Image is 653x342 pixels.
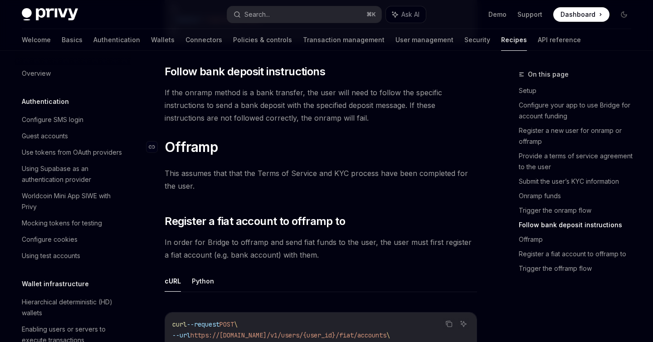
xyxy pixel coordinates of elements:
a: Offramp [519,232,638,247]
a: Provide a terms of service agreement to the user [519,149,638,174]
a: Basics [62,29,83,51]
a: Configure cookies [15,231,131,248]
span: Dashboard [560,10,595,19]
button: Ask AI [458,318,469,330]
a: Hierarchical deterministic (HD) wallets [15,294,131,321]
a: Authentication [93,29,140,51]
img: dark logo [22,8,78,21]
div: Hierarchical deterministic (HD) wallets [22,297,125,318]
a: Register a fiat account to offramp to [519,247,638,261]
a: Follow bank deposit instructions [519,218,638,232]
a: Configure SMS login [15,112,131,128]
a: Support [517,10,542,19]
button: Search...⌘K [227,6,381,23]
span: https://[DOMAIN_NAME]/v1/users/{user_id}/fiat/accounts [190,331,386,339]
a: Onramp funds [519,189,638,203]
div: Configure SMS login [22,114,83,125]
span: \ [234,320,238,328]
div: Using test accounts [22,250,80,261]
a: Mocking tokens for testing [15,215,131,231]
div: Guest accounts [22,131,68,142]
button: Python [192,270,214,292]
span: If the onramp method is a bank transfer, the user will need to follow the specific instructions t... [165,86,477,124]
div: Search... [244,9,270,20]
a: Submit the user’s KYC information [519,174,638,189]
a: Using Supabase as an authentication provider [15,161,131,188]
a: Navigate to header [146,139,165,155]
a: Demo [488,10,507,19]
span: POST [219,320,234,328]
span: Ask AI [401,10,419,19]
div: Mocking tokens for testing [22,218,102,229]
a: Configure your app to use Bridge for account funding [519,98,638,123]
a: Guest accounts [15,128,131,144]
a: Using test accounts [15,248,131,264]
a: Use tokens from OAuth providers [15,144,131,161]
a: Overview [15,65,131,82]
span: Offramp [165,139,218,155]
button: Toggle dark mode [617,7,631,22]
div: Use tokens from OAuth providers [22,147,122,158]
h5: Authentication [22,96,69,107]
span: --url [172,331,190,339]
h5: Wallet infrastructure [22,278,89,289]
span: On this page [528,69,569,80]
div: Using Supabase as an authentication provider [22,163,125,185]
div: Worldcoin Mini App SIWE with Privy [22,191,125,212]
div: Configure cookies [22,234,78,245]
a: User management [395,29,453,51]
a: Setup [519,83,638,98]
a: Dashboard [553,7,609,22]
a: Connectors [185,29,222,51]
div: Overview [22,68,51,79]
button: Ask AI [386,6,426,23]
a: Wallets [151,29,175,51]
span: \ [386,331,390,339]
button: cURL [165,270,181,292]
a: Transaction management [303,29,385,51]
a: Security [464,29,490,51]
span: --request [187,320,219,328]
a: Register a new user for onramp or offramp [519,123,638,149]
span: Follow bank deposit instructions [165,64,325,79]
span: This assumes that that the Terms of Service and KYC process have been completed for the user. [165,167,477,192]
a: Trigger the offramp flow [519,261,638,276]
button: Copy the contents from the code block [443,318,455,330]
a: Welcome [22,29,51,51]
a: API reference [538,29,581,51]
a: Trigger the onramp flow [519,203,638,218]
a: Recipes [501,29,527,51]
span: ⌘ K [366,11,376,18]
span: Register a fiat account to offramp to [165,214,345,229]
span: In order for Bridge to offramp and send fiat funds to the user, the user must first register a fi... [165,236,477,261]
span: curl [172,320,187,328]
a: Worldcoin Mini App SIWE with Privy [15,188,131,215]
a: Policies & controls [233,29,292,51]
